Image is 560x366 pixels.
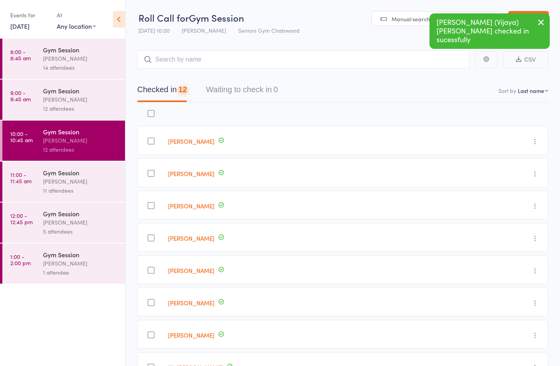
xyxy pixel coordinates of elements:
[168,137,215,145] a: [PERSON_NAME]
[518,87,544,95] div: Last name
[43,259,118,268] div: [PERSON_NAME]
[178,85,187,94] div: 12
[43,54,118,63] div: [PERSON_NAME]
[508,11,549,27] a: Exit roll call
[206,81,278,102] button: Waiting to check in0
[2,121,125,161] a: 10:00 -10:45 amGym Session[PERSON_NAME]12 attendees
[10,22,30,30] a: [DATE]
[137,81,187,102] button: Checked in12
[43,45,118,54] div: Gym Session
[2,162,125,202] a: 11:00 -11:45 amGym Session[PERSON_NAME]11 attendees
[57,22,96,30] div: Any location
[168,169,215,178] a: [PERSON_NAME]
[2,80,125,120] a: 9:00 -9:45 amGym Session[PERSON_NAME]12 attendees
[43,136,118,145] div: [PERSON_NAME]
[43,127,118,136] div: Gym Session
[182,26,226,34] span: [PERSON_NAME]
[189,11,244,24] span: Gym Session
[138,26,170,34] span: [DATE] 10:00
[2,243,125,284] a: 1:00 -2:00 pmGym Session[PERSON_NAME]1 attendee
[273,85,278,94] div: 0
[10,130,33,143] time: 10:00 - 10:45 am
[43,218,118,227] div: [PERSON_NAME]
[429,13,550,49] div: [PERSON_NAME] (Vijaya) [PERSON_NAME] checked in sucessfully
[43,145,118,154] div: 12 attendees
[43,168,118,177] div: Gym Session
[392,15,430,23] span: Manual search
[10,9,49,22] div: Events for
[10,212,33,225] time: 12:00 - 12:45 pm
[168,331,215,339] a: [PERSON_NAME]
[43,104,118,113] div: 12 attendees
[498,87,516,95] label: Sort by
[10,89,31,102] time: 9:00 - 9:45 am
[168,299,215,307] a: [PERSON_NAME]
[2,203,125,243] a: 12:00 -12:45 pmGym Session[PERSON_NAME]5 attendees
[137,50,469,69] input: Search by name
[503,51,548,68] button: CSV
[57,9,96,22] div: At
[238,26,300,34] span: Seniors Gym Chatswood
[10,48,31,61] time: 8:00 - 8:45 am
[168,266,215,275] a: [PERSON_NAME]
[43,250,118,259] div: Gym Session
[43,227,118,236] div: 5 attendees
[138,11,189,24] span: Roll Call for
[43,209,118,218] div: Gym Session
[2,39,125,79] a: 8:00 -8:45 amGym Session[PERSON_NAME]14 attendees
[43,177,118,186] div: [PERSON_NAME]
[168,234,215,242] a: [PERSON_NAME]
[43,95,118,104] div: [PERSON_NAME]
[43,186,118,195] div: 11 attendees
[43,268,118,277] div: 1 attendee
[10,253,31,266] time: 1:00 - 2:00 pm
[43,63,118,72] div: 14 attendees
[43,86,118,95] div: Gym Session
[168,202,215,210] a: [PERSON_NAME]
[10,171,32,184] time: 11:00 - 11:45 am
